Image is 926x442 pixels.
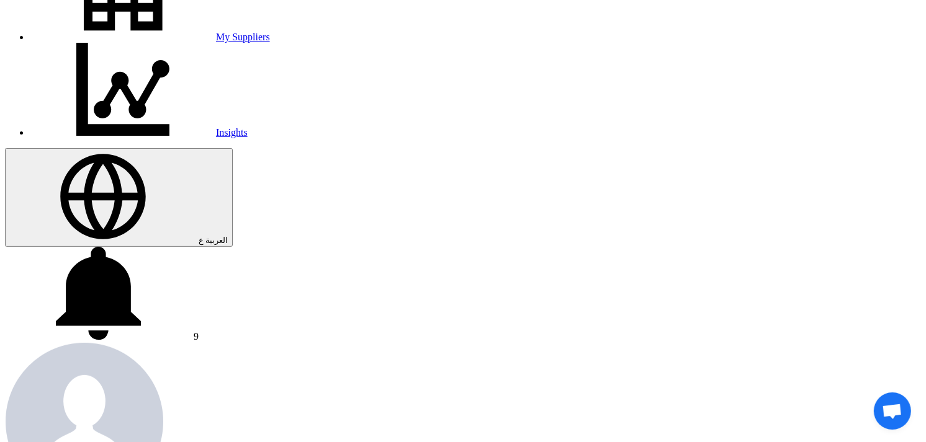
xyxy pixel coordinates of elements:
a: Insights [30,127,248,138]
span: 9 [194,331,199,342]
span: ع [199,236,204,245]
div: Open chat [874,392,911,430]
a: My Suppliers [30,32,270,42]
button: العربية ع [5,148,233,247]
span: العربية [205,236,228,245]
